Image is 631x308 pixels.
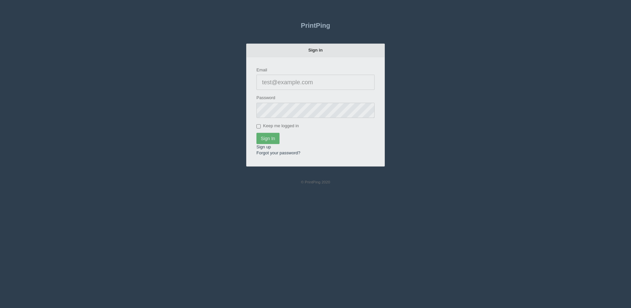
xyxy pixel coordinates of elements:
[256,94,275,100] label: Password
[256,122,299,129] label: Keep me logged in
[256,66,267,73] label: Email
[308,47,322,52] strong: Sign in
[256,132,280,143] input: Sign In
[256,74,375,89] input: test@example.com
[256,144,271,149] a: Sign up
[256,124,261,128] input: Keep me logged in
[301,180,330,184] small: © PrintPing 2020
[256,150,300,155] a: Forgot your password?
[246,17,385,33] a: PrintPing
